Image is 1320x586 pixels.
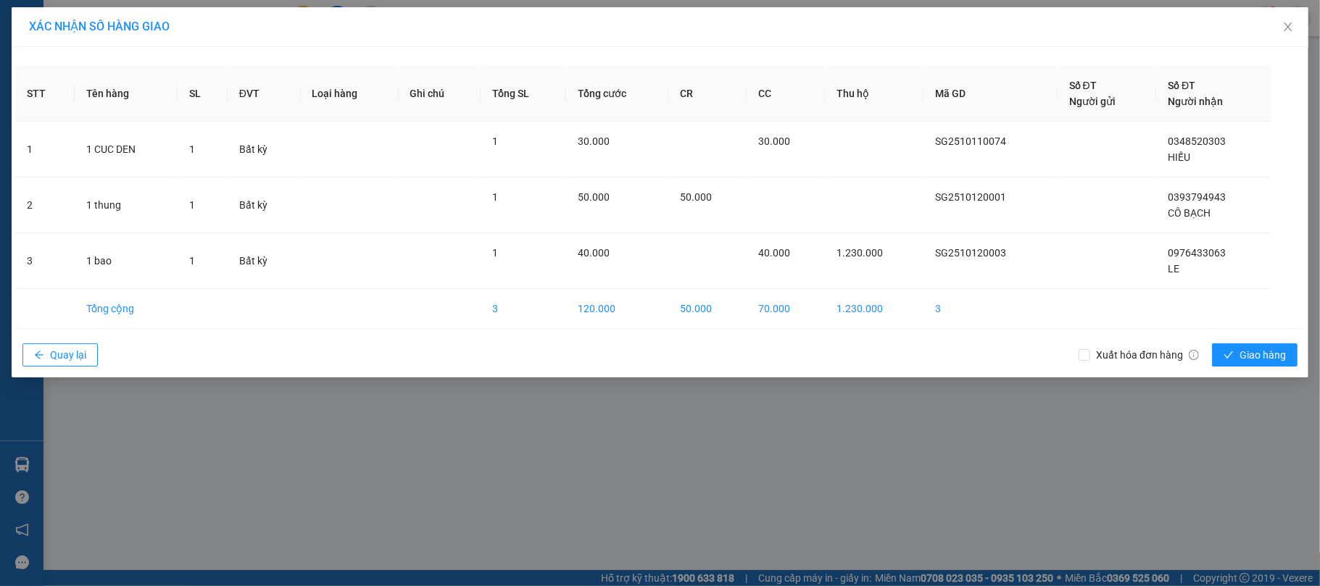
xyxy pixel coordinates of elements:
[399,66,481,122] th: Ghi chú
[1189,350,1199,360] span: info-circle
[301,66,399,122] th: Loại hàng
[189,143,195,155] span: 1
[228,177,301,233] td: Bất kỳ
[94,21,139,139] b: BIÊN NHẬN GỬI HÀNG HÓA
[566,289,668,329] td: 120.000
[492,191,498,203] span: 1
[75,66,178,122] th: Tên hàng
[1168,96,1223,107] span: Người nhận
[935,247,1006,259] span: SG2510120003
[578,191,610,203] span: 50.000
[1168,263,1179,275] span: LE
[1168,207,1211,219] span: CÔ BẠCH
[492,247,498,259] span: 1
[75,233,178,289] td: 1 bao
[747,289,825,329] td: 70.000
[1168,135,1226,147] span: 0348520303
[15,177,75,233] td: 2
[189,255,195,267] span: 1
[1168,191,1226,203] span: 0393794943
[747,66,825,122] th: CC
[189,199,195,211] span: 1
[1069,80,1097,91] span: Số ĐT
[825,289,923,329] td: 1.230.000
[1069,96,1116,107] span: Người gửi
[15,233,75,289] td: 3
[923,66,1058,122] th: Mã GD
[157,18,192,53] img: logo.jpg
[1240,347,1286,363] span: Giao hàng
[935,191,1006,203] span: SG2510120001
[22,343,98,367] button: arrow-leftQuay lại
[935,135,1006,147] span: SG2510110074
[122,69,199,87] li: (c) 2017
[50,347,86,363] span: Quay lại
[578,247,610,259] span: 40.000
[668,66,747,122] th: CR
[758,135,790,147] span: 30.000
[228,122,301,177] td: Bất kỳ
[1168,80,1195,91] span: Số ĐT
[75,122,178,177] td: 1 CUC DEN
[1168,247,1226,259] span: 0976433063
[29,20,170,33] span: XÁC NHẬN SỐ HÀNG GIAO
[34,350,44,361] span: arrow-left
[18,93,82,162] b: [PERSON_NAME]
[680,191,712,203] span: 50.000
[1212,343,1298,367] button: checkGiao hàng
[492,135,498,147] span: 1
[122,55,199,67] b: [DOMAIN_NAME]
[228,233,301,289] td: Bất kỳ
[75,177,178,233] td: 1 thung
[1282,21,1294,33] span: close
[178,66,227,122] th: SL
[15,122,75,177] td: 1
[75,289,178,329] td: Tổng cộng
[825,66,923,122] th: Thu hộ
[1268,7,1308,48] button: Close
[1168,151,1190,163] span: HIẾU
[481,66,566,122] th: Tổng SL
[668,289,747,329] td: 50.000
[15,66,75,122] th: STT
[923,289,1058,329] td: 3
[578,135,610,147] span: 30.000
[1224,350,1234,361] span: check
[837,247,883,259] span: 1.230.000
[758,247,790,259] span: 40.000
[1090,347,1205,363] span: Xuất hóa đơn hàng
[228,66,301,122] th: ĐVT
[481,289,566,329] td: 3
[566,66,668,122] th: Tổng cước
